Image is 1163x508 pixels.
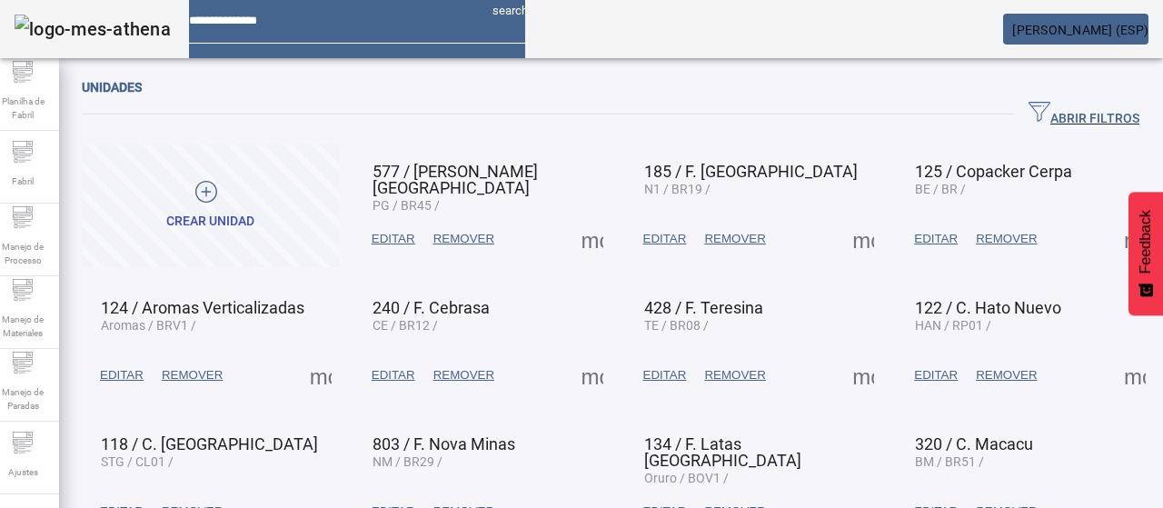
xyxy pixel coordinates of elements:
[15,15,171,44] img: logo-mes-athena
[6,169,39,194] span: Fabril
[373,318,438,333] span: CE / BR12 /
[915,298,1061,317] span: 122 / C. Hato Nuevo
[3,460,44,484] span: Ajustes
[976,366,1037,384] span: REMOVER
[101,454,174,469] span: STG / CL01 /
[373,434,515,453] span: 803 / F. Nova Minas
[634,359,696,392] button: EDITAR
[433,366,494,384] span: REMOVER
[1138,210,1154,274] span: Feedback
[643,230,687,248] span: EDITAR
[644,182,711,196] span: N1 / BR19 /
[372,230,415,248] span: EDITAR
[424,359,503,392] button: REMOVER
[847,223,880,255] button: Mais
[1029,101,1139,128] span: ABRIR FILTROS
[915,454,984,469] span: BM / BR51 /
[576,223,609,255] button: Mais
[915,182,966,196] span: BE / BR /
[373,454,442,469] span: NM / BR29 /
[644,298,763,317] span: 428 / F. Teresina
[91,359,153,392] button: EDITAR
[1014,98,1154,131] button: ABRIR FILTROS
[304,359,337,392] button: Mais
[847,359,880,392] button: Mais
[905,223,967,255] button: EDITAR
[634,223,696,255] button: EDITAR
[915,318,991,333] span: HAN / RP01 /
[1128,192,1163,315] button: Feedback - Mostrar pesquisa
[644,162,858,181] span: 185 / F. [GEOGRAPHIC_DATA]
[576,359,609,392] button: Mais
[82,144,340,267] button: Crear unidad
[433,230,494,248] span: REMOVER
[372,366,415,384] span: EDITAR
[914,230,958,248] span: EDITAR
[1118,359,1151,392] button: Mais
[1012,23,1148,37] span: [PERSON_NAME] (ESP)
[695,359,774,392] button: REMOVER
[373,162,538,197] span: 577 / [PERSON_NAME][GEOGRAPHIC_DATA]
[915,434,1033,453] span: 320 / C. Macacu
[915,162,1072,181] span: 125 / Copacker Cerpa
[166,213,254,231] div: Crear unidad
[153,359,232,392] button: REMOVER
[101,318,196,333] span: Aromas / BRV1 /
[82,80,142,95] span: Unidades
[363,223,424,255] button: EDITAR
[1118,223,1151,255] button: Mais
[101,298,304,317] span: 124 / Aromas Verticalizadas
[967,223,1046,255] button: REMOVER
[100,366,144,384] span: EDITAR
[967,359,1046,392] button: REMOVER
[695,223,774,255] button: REMOVER
[424,223,503,255] button: REMOVER
[704,366,765,384] span: REMOVER
[644,318,709,333] span: TE / BR08 /
[101,434,318,453] span: 118 / C. [GEOGRAPHIC_DATA]
[905,359,967,392] button: EDITAR
[373,298,490,317] span: 240 / F. Cebrasa
[162,366,223,384] span: REMOVER
[914,366,958,384] span: EDITAR
[704,230,765,248] span: REMOVER
[644,434,801,470] span: 134 / F. Latas [GEOGRAPHIC_DATA]
[976,230,1037,248] span: REMOVER
[363,359,424,392] button: EDITAR
[643,366,687,384] span: EDITAR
